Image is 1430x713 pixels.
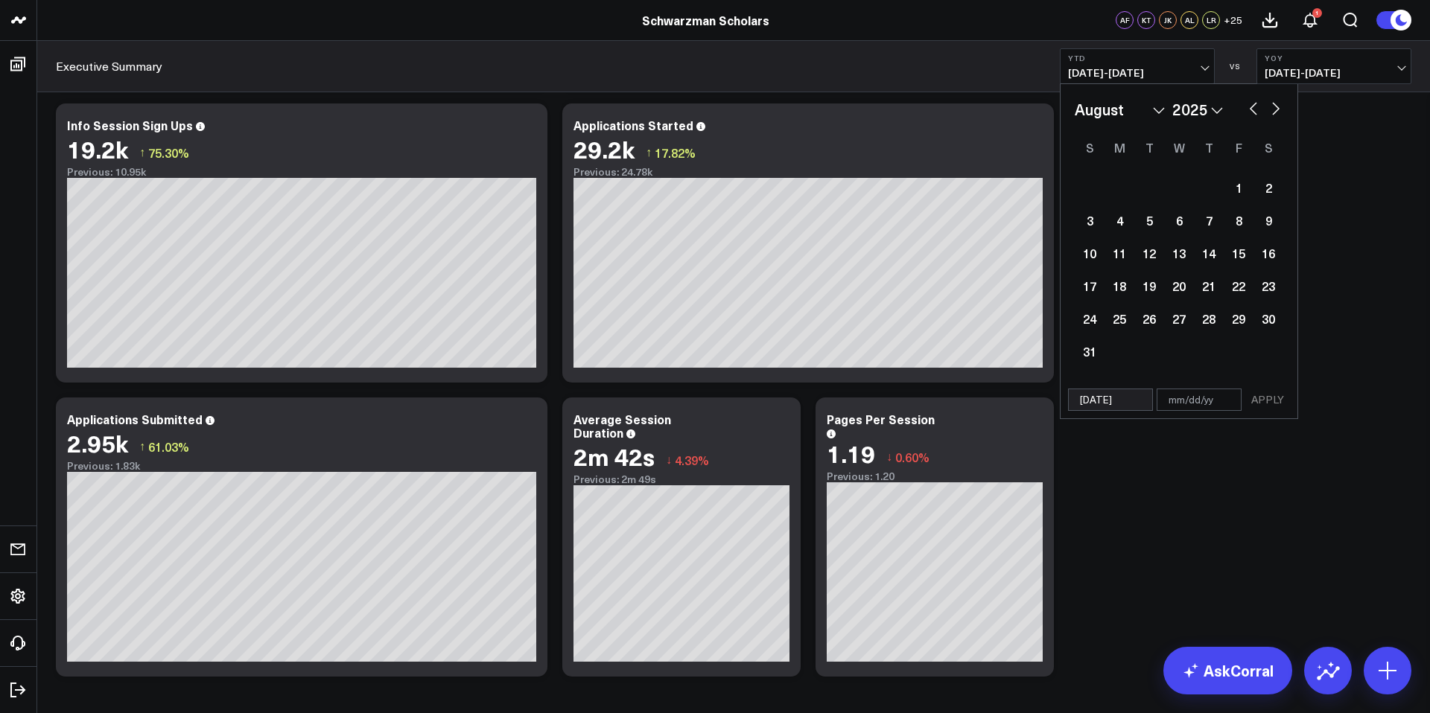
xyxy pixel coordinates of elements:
[67,411,203,427] div: Applications Submitted
[56,58,162,74] a: Executive Summary
[1068,389,1153,411] input: mm/dd/yy
[827,440,875,467] div: 1.19
[67,460,536,472] div: Previous: 1.83k
[1253,135,1283,159] div: Saturday
[139,143,145,162] span: ↑
[67,429,128,456] div: 2.95k
[1105,135,1134,159] div: Monday
[67,135,128,162] div: 19.2k
[1312,8,1322,18] div: 1
[1202,11,1220,29] div: LR
[1159,11,1177,29] div: JK
[1265,67,1403,79] span: [DATE] - [DATE]
[1256,48,1411,84] button: YoY[DATE]-[DATE]
[1222,62,1249,71] div: VS
[573,443,655,470] div: 2m 42s
[1245,389,1290,411] button: APPLY
[573,166,1043,178] div: Previous: 24.78k
[573,135,635,162] div: 29.2k
[1116,11,1134,29] div: AF
[1265,54,1403,63] b: YoY
[1137,11,1155,29] div: KT
[1224,135,1253,159] div: Friday
[895,449,929,465] span: 0.60%
[139,437,145,456] span: ↑
[573,411,671,441] div: Average Session Duration
[67,166,536,178] div: Previous: 10.95k
[1068,67,1207,79] span: [DATE] - [DATE]
[1224,15,1242,25] span: + 25
[1194,135,1224,159] div: Thursday
[827,470,1043,482] div: Previous: 1.20
[666,450,672,470] span: ↓
[886,447,892,467] span: ↓
[655,144,696,161] span: 17.82%
[573,473,789,485] div: Previous: 2m 49s
[1060,48,1215,84] button: YTD[DATE]-[DATE]
[1075,135,1105,159] div: Sunday
[1157,389,1242,411] input: mm/dd/yy
[573,117,693,133] div: Applications Started
[1224,11,1242,29] button: +25
[646,143,652,162] span: ↑
[148,438,189,455] span: 61.03%
[675,452,709,468] span: 4.39%
[67,117,193,133] div: Info Session Sign Ups
[1163,647,1292,694] a: AskCorral
[1164,135,1194,159] div: Wednesday
[1068,54,1207,63] b: YTD
[148,144,189,161] span: 75.30%
[1134,135,1164,159] div: Tuesday
[642,12,769,28] a: Schwarzman Scholars
[827,411,935,427] div: Pages Per Session
[1180,11,1198,29] div: AL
